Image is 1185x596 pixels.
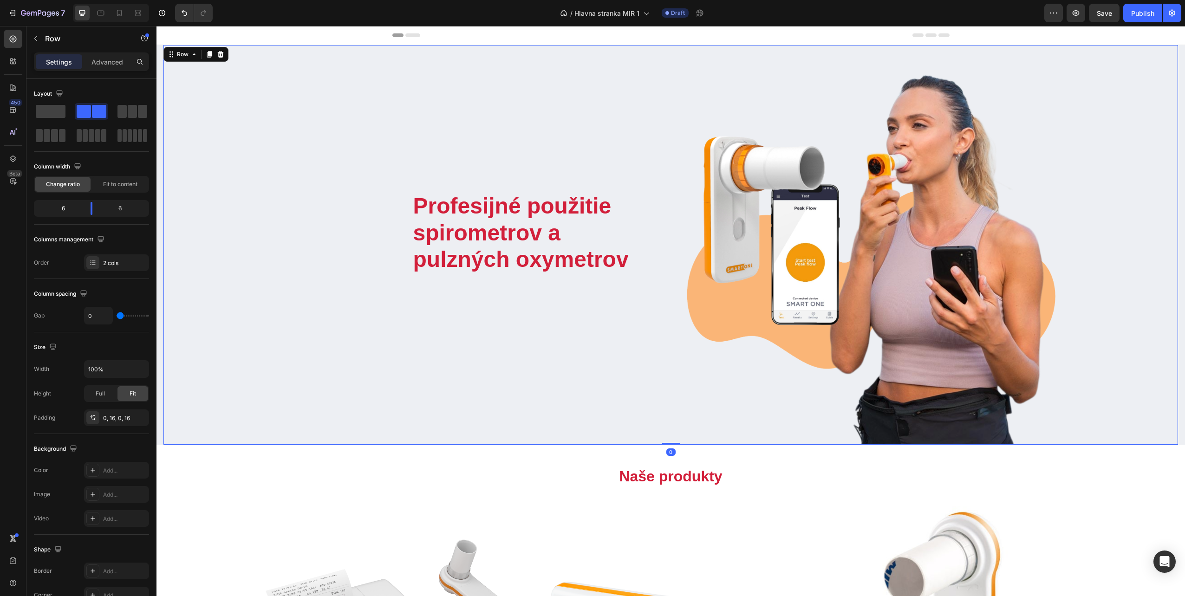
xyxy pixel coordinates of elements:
div: Publish [1131,8,1154,18]
span: / [570,8,573,18]
span: Naše produkty [462,442,566,459]
div: Height [34,389,51,398]
span: Fit [130,389,136,398]
div: Padding [34,414,55,422]
div: 0, 16, 0, 16 [103,414,147,422]
div: 6 [36,202,83,215]
div: Border [34,567,52,575]
div: Size [34,341,59,354]
div: Video [34,514,49,523]
div: Beta [7,170,22,177]
div: Column spacing [34,288,89,300]
button: Publish [1123,4,1162,22]
div: Open Intercom Messenger [1153,551,1176,573]
div: 450 [9,99,22,106]
div: Add... [103,515,147,523]
div: Width [34,365,49,373]
input: Auto [85,307,112,324]
div: 6 [100,202,147,215]
span: Hlavna stranka MIR 1 [574,8,639,18]
div: 2 cols [103,259,147,267]
p: Settings [46,57,72,67]
div: Background [34,443,79,455]
div: Undo/Redo [175,4,213,22]
button: Save [1089,4,1120,22]
p: 7 [61,7,65,19]
p: Row [45,33,124,44]
input: Auto [85,361,149,377]
span: Full [96,389,105,398]
div: Row [19,24,34,32]
div: Gap [34,311,45,320]
span: Draft [671,9,685,17]
div: Color [34,466,48,474]
p: Advanced [91,57,123,67]
span: Save [1097,9,1112,17]
div: Image [34,490,50,499]
div: Columns management [34,233,106,246]
span: Change ratio [46,180,80,188]
button: 7 [4,4,69,22]
iframe: Design area [156,26,1185,596]
div: 0 [510,422,519,430]
div: Add... [103,466,147,475]
img: Alt Image [514,19,914,419]
div: Layout [34,88,65,100]
span: Fit to content [103,180,137,188]
h1: Profesijné použitie spirometrov a pulzných oxymetrov [256,166,474,248]
div: Shape [34,544,64,556]
div: Add... [103,491,147,499]
div: Order [34,259,49,267]
div: Column width [34,161,83,173]
div: Add... [103,567,147,576]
